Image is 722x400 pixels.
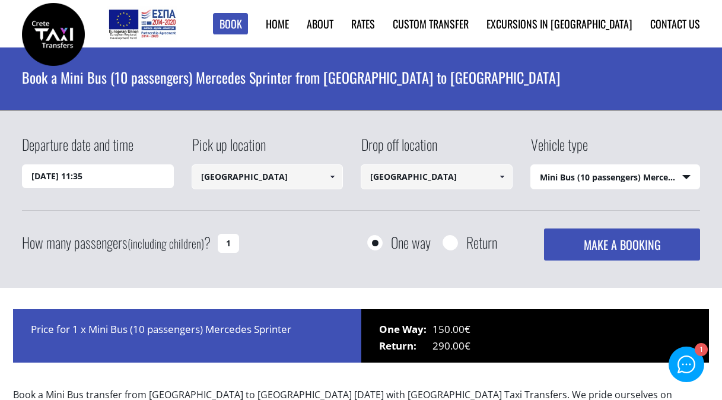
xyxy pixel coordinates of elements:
[544,228,700,261] button: MAKE A BOOKING
[531,165,699,190] span: Mini Bus (10 passengers) Mercedes Sprinter
[379,338,432,354] span: Return:
[22,134,133,164] label: Departure date and time
[22,228,211,258] label: How many passengers ?
[530,134,588,164] label: Vehicle type
[307,16,333,31] a: About
[213,13,249,35] a: Book
[22,27,85,39] a: Crete Taxi Transfers | Book a Mini Bus transfer from Chania city to Rethymnon city | Crete Taxi T...
[650,16,700,31] a: Contact us
[128,234,204,252] small: (including children)
[361,164,513,189] input: Select drop-off location
[323,164,342,189] a: Show All Items
[694,344,707,357] div: 1
[391,235,431,250] label: One way
[379,321,432,338] span: One Way:
[466,235,497,250] label: Return
[22,3,85,66] img: Crete Taxi Transfers | Book a Mini Bus transfer from Chania city to Rethymnon city | Crete Taxi T...
[361,309,710,363] div: 150.00€ 290.00€
[13,309,361,363] div: Price for 1 x Mini Bus (10 passengers) Mercedes Sprinter
[192,164,343,189] input: Select pickup location
[486,16,632,31] a: Excursions in [GEOGRAPHIC_DATA]
[107,6,177,42] img: e-bannersEUERDF180X90.jpg
[351,16,375,31] a: Rates
[192,134,266,164] label: Pick up location
[492,164,512,189] a: Show All Items
[266,16,289,31] a: Home
[393,16,469,31] a: Custom Transfer
[361,134,437,164] label: Drop off location
[22,47,701,107] h1: Book a Mini Bus (10 passengers) Mercedes Sprinter from [GEOGRAPHIC_DATA] to [GEOGRAPHIC_DATA]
